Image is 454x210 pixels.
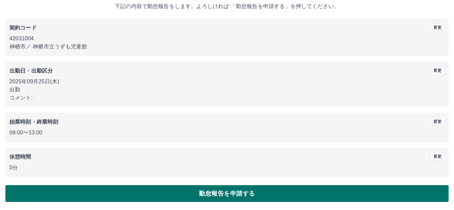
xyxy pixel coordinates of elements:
b: 休憩時間 [9,154,31,160]
p: 09:00 〜 13:00 [9,129,445,137]
button: 勤怠報告を申請する [5,185,449,202]
button: 変更 [430,24,445,31]
b: 出勤日・出勤区分 [9,68,53,74]
b: 契約コード [9,25,37,31]
p: 下記の内容で勤怠報告をします。よろしければ 「勤怠報告を申請する」を押してください。 [5,2,449,10]
p: 神栖市 ／ 神栖市立うずも児童館 [9,43,445,51]
p: 0分 [9,164,445,172]
button: 変更 [430,118,445,125]
button: 変更 [430,153,445,160]
b: 始業時刻・終業時刻 [9,119,58,125]
p: 2025年09月25日(木) [9,78,445,86]
button: 変更 [430,67,445,74]
p: 42031004 [9,35,445,43]
p: 出勤 [9,86,445,94]
p: コメント: [9,94,445,102]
